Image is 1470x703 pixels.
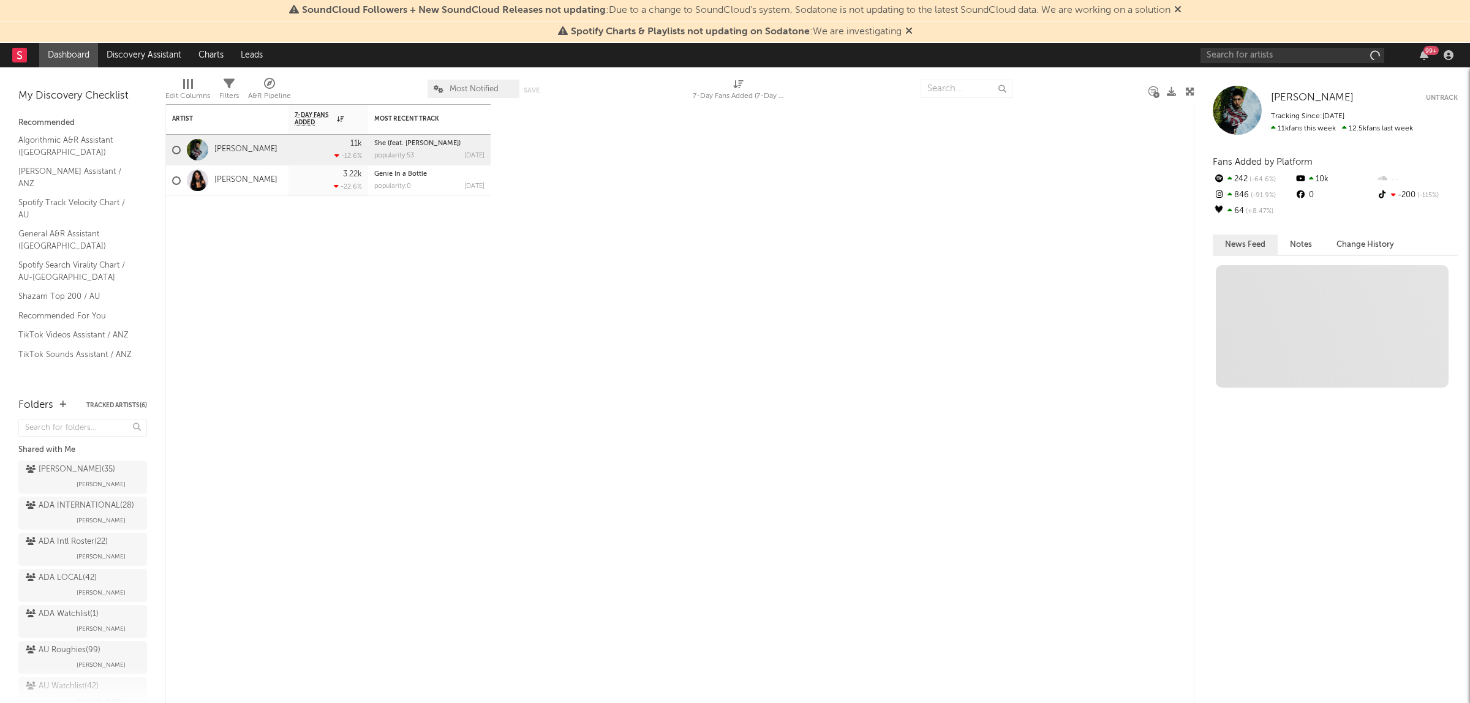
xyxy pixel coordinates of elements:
div: 0 [1294,187,1376,203]
div: Shared with Me [18,443,147,457]
a: Spotify Search Virality Chart / AU-[GEOGRAPHIC_DATA] [18,258,135,284]
div: 11k [350,140,362,148]
span: 11k fans this week [1271,125,1336,132]
div: [PERSON_NAME] ( 35 ) [26,462,115,477]
div: A&R Pipeline [248,89,291,103]
a: ADA Watchlist(1)[PERSON_NAME] [18,605,147,638]
div: 7-Day Fans Added (7-Day Fans Added) [693,89,785,103]
div: ADA INTERNATIONAL ( 28 ) [26,498,134,513]
span: -115 % [1415,192,1439,199]
div: AU Roughies ( 99 ) [26,643,100,658]
span: SoundCloud Followers + New SoundCloud Releases not updating [302,6,606,15]
span: Fans Added by Platform [1213,157,1313,167]
div: -22.6 % [334,182,362,190]
span: Tracking Since: [DATE] [1271,113,1344,120]
span: Dismiss [1174,6,1182,15]
a: ADA INTERNATIONAL(28)[PERSON_NAME] [18,497,147,530]
div: AU Watchlist ( 42 ) [26,679,99,694]
div: [DATE] [464,152,484,159]
div: 846 [1213,187,1294,203]
a: Recommended For You [18,309,135,323]
a: ADA LOCAL(42)[PERSON_NAME] [18,569,147,602]
span: : We are investigating [571,27,902,37]
button: 99+ [1420,50,1428,60]
span: Most Notified [450,85,499,93]
span: +8.47 % [1244,208,1273,215]
a: [PERSON_NAME] [214,175,277,186]
div: 242 [1213,171,1294,187]
a: [PERSON_NAME] [214,145,277,155]
span: [PERSON_NAME] [77,622,126,636]
span: [PERSON_NAME] [77,658,126,672]
button: Notes [1278,235,1324,255]
div: Edit Columns [165,89,210,103]
button: News Feed [1213,235,1278,255]
div: Edit Columns [165,73,210,109]
button: Change History [1324,235,1406,255]
a: Dashboard [39,43,98,67]
div: 7-Day Fans Added (7-Day Fans Added) [693,73,785,109]
span: [PERSON_NAME] [77,585,126,600]
span: [PERSON_NAME] [1271,92,1354,103]
div: 64 [1213,203,1294,219]
a: Spotify Track Velocity Chart / AU [18,196,135,221]
input: Search for artists [1200,48,1384,63]
a: Leads [232,43,271,67]
button: Untrack [1426,92,1458,104]
a: Charts [190,43,232,67]
a: Genie In a Bottle [374,171,427,178]
div: popularity: 0 [374,183,411,190]
a: ADA Intl Roster(22)[PERSON_NAME] [18,533,147,566]
div: 3.22k [343,170,362,178]
span: [PERSON_NAME] [77,513,126,528]
span: : Due to a change to SoundCloud's system, Sodatone is not updating to the latest SoundCloud data.... [302,6,1170,15]
a: [PERSON_NAME] Assistant / ANZ [18,165,135,190]
a: Shazam Top 200 / AU [18,290,135,303]
div: A&R Pipeline [248,73,291,109]
span: -91.9 % [1249,192,1276,199]
a: [PERSON_NAME] [1271,92,1354,104]
button: Save [524,87,540,94]
span: [PERSON_NAME] [77,549,126,564]
div: -12.6 % [334,152,362,160]
div: My Discovery Checklist [18,89,147,103]
span: -64.6 % [1248,176,1276,183]
a: General A&R Assistant ([GEOGRAPHIC_DATA]) [18,227,135,252]
button: Tracked Artists(6) [86,402,147,408]
span: Dismiss [905,27,913,37]
div: -- [1376,171,1458,187]
div: ADA Intl Roster ( 22 ) [26,535,108,549]
div: Most Recent Track [374,115,466,122]
div: Recommended [18,116,147,130]
a: [PERSON_NAME](35)[PERSON_NAME] [18,461,147,494]
a: Discovery Assistant [98,43,190,67]
input: Search for folders... [18,419,147,437]
span: Spotify Charts & Playlists not updating on Sodatone [571,27,810,37]
div: 10k [1294,171,1376,187]
div: [DATE] [464,183,484,190]
div: Filters [219,73,239,109]
div: Genie In a Bottle [374,171,484,178]
div: 99 + [1423,46,1439,55]
a: AU Roughies(99)[PERSON_NAME] [18,641,147,674]
span: 7-Day Fans Added [295,111,334,126]
a: TikTok Sounds Assistant / ANZ [18,348,135,361]
a: TikTok Videos Assistant / ANZ [18,328,135,342]
input: Search... [921,80,1012,98]
div: Artist [172,115,264,122]
a: She (feat. [PERSON_NAME]) [374,140,461,147]
div: She (feat. Kurtis Wells) [374,140,484,147]
div: -200 [1376,187,1458,203]
div: Folders [18,398,53,413]
div: popularity: 53 [374,152,414,159]
span: 12.5k fans last week [1271,125,1413,132]
div: ADA LOCAL ( 42 ) [26,571,97,585]
div: ADA Watchlist ( 1 ) [26,607,99,622]
a: Algorithmic A&R Assistant ([GEOGRAPHIC_DATA]) [18,133,135,159]
div: Filters [219,89,239,103]
span: [PERSON_NAME] [77,477,126,492]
